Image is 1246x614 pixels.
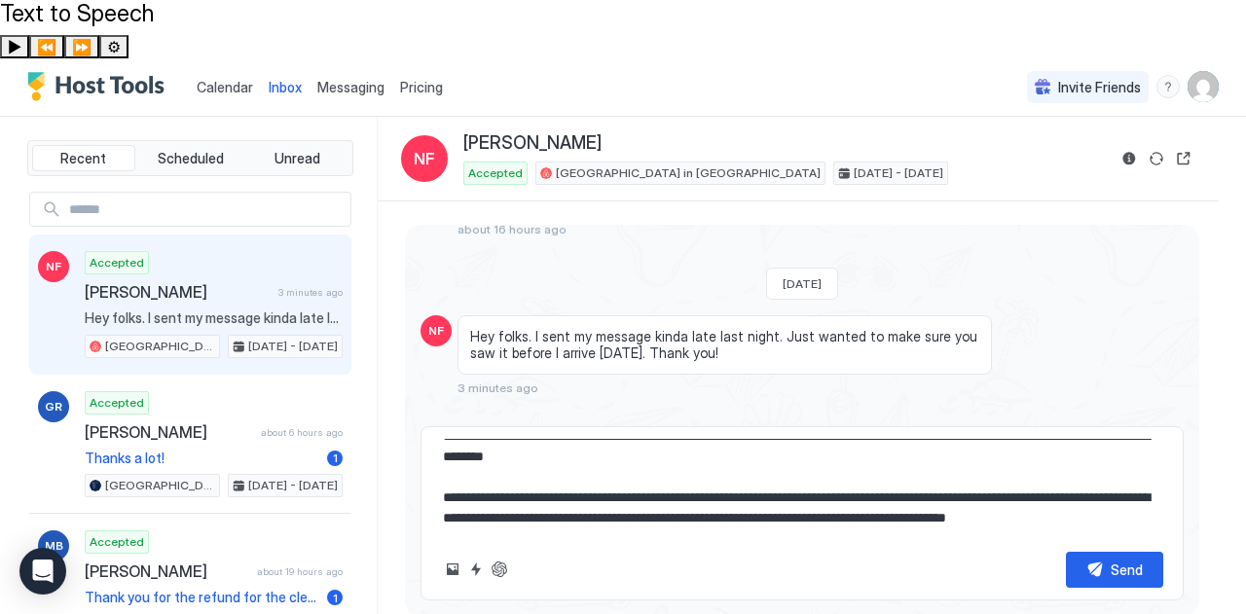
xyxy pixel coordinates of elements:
[392,58,451,116] button: Pricing
[90,254,144,271] span: Accepted
[428,322,444,340] span: NF
[458,380,538,395] span: 3 minutes ago
[1156,75,1180,98] div: menu
[783,276,822,291] span: [DATE]
[261,426,343,439] span: about 6 hours ago
[441,558,464,581] button: Upload image
[468,164,523,182] span: Accepted
[99,35,128,58] button: Settings
[333,591,338,605] span: 1
[464,558,488,581] button: Quick reply
[105,338,215,355] span: [GEOGRAPHIC_DATA] in [GEOGRAPHIC_DATA]
[27,140,353,177] div: tab-group
[197,79,253,95] span: Calendar
[245,145,348,172] button: Unread
[60,150,106,167] span: Recent
[1058,79,1141,96] span: Invite Friends
[27,72,173,101] a: Host Tools Logo
[310,58,392,116] button: Messaging
[85,589,319,606] span: Thank you for the refund for the cleaning fee. I hope that you can get the issue resolved with yo...
[414,147,435,170] span: NF
[61,193,350,226] input: Input Field
[197,77,253,97] a: Calendar
[139,145,242,172] button: Scheduled
[32,145,135,172] button: Recent
[1066,552,1163,588] button: Send
[1118,147,1141,170] button: Reservation information
[248,477,338,494] span: [DATE] - [DATE]
[85,561,249,581] span: [PERSON_NAME]
[90,533,144,551] span: Accepted
[854,164,943,182] span: [DATE] - [DATE]
[269,79,302,95] span: Inbox
[1145,147,1168,170] button: Sync reservation
[400,79,443,96] span: Pricing
[189,58,261,116] button: Calendar
[158,150,224,167] span: Scheduled
[470,328,979,362] span: Hey folks. I sent my message kinda late last night. Just wanted to make sure you saw it before I ...
[463,132,602,155] span: [PERSON_NAME]
[556,164,821,182] span: [GEOGRAPHIC_DATA] in [GEOGRAPHIC_DATA]
[85,309,343,327] span: Hey folks. I sent my message kinda late last night. Just wanted to make sure you saw it before I ...
[269,77,302,97] a: Inbox
[85,282,271,302] span: [PERSON_NAME]
[333,451,338,465] span: 1
[45,398,62,415] span: GR
[261,58,310,116] button: Inbox
[45,537,63,555] span: MB
[257,565,343,578] span: about 19 hours ago
[105,477,215,494] span: [GEOGRAPHIC_DATA] in [GEOGRAPHIC_DATA]
[278,286,343,299] span: 3 minutes ago
[317,79,385,95] span: Messaging
[458,222,567,236] span: about 16 hours ago
[29,35,64,58] button: Previous
[46,258,61,275] span: NF
[317,77,385,97] a: Messaging
[85,422,253,442] span: [PERSON_NAME]
[1188,71,1219,102] div: User profile
[248,338,338,355] span: [DATE] - [DATE]
[90,394,144,412] span: Accepted
[275,150,320,167] span: Unread
[64,35,99,58] button: Forward
[1111,560,1143,580] div: Send
[488,558,511,581] button: ChatGPT Auto Reply
[19,548,66,595] div: Open Intercom Messenger
[1172,147,1195,170] button: Open reservation
[85,450,319,467] span: Thanks a lot!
